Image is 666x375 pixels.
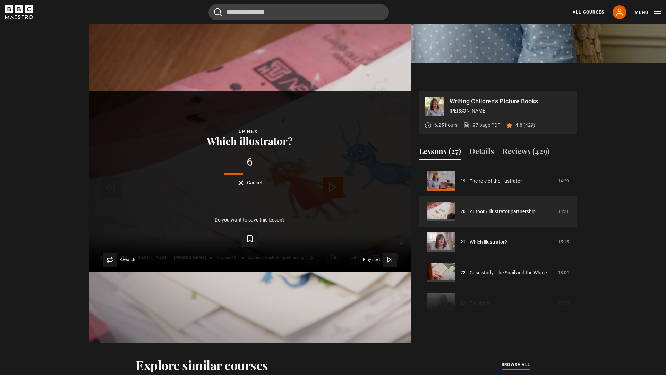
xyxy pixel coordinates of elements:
[515,122,535,129] p: 4.8 (429)
[573,9,604,15] a: All Courses
[502,361,530,369] a: browse all
[363,258,380,262] span: Play next
[247,180,262,185] span: Cancel
[363,253,397,267] button: Play next
[450,98,572,105] p: Writing Children's Picture Books
[208,4,389,20] input: Search
[100,157,400,168] div: 6
[635,9,661,16] button: Toggle navigation
[470,208,536,215] a: Author / illustrator partnership
[463,122,500,129] a: 97 page PDF
[215,217,285,222] p: Do you want to save this lesson?
[205,135,295,146] button: Which illustrator?
[470,239,507,246] a: Which illustrator?
[214,8,222,17] button: Submit the search query
[469,145,494,160] button: Details
[502,145,549,160] button: Reviews (429)
[103,253,135,267] button: Rewatch
[450,107,572,115] p: [PERSON_NAME]
[419,145,461,160] button: Lessons (27)
[89,91,411,272] video-js: Video Player
[434,122,458,129] p: 6.25 hours
[5,5,33,19] svg: BBC Maestro
[119,258,135,262] span: Rewatch
[136,358,268,372] h2: Explore similar courses
[100,127,400,135] div: Up next
[470,269,547,276] a: Case study: The Snail and the Whale
[238,180,262,185] button: Cancel
[470,177,522,185] a: The role of the illustrator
